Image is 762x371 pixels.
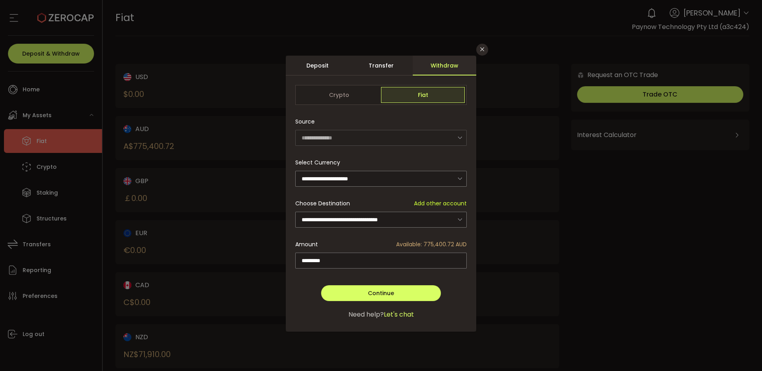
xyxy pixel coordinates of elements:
[348,310,384,319] span: Need help?
[368,289,394,297] span: Continue
[297,87,381,103] span: Crypto
[286,56,349,75] div: Deposit
[722,333,762,371] iframe: Chat Widget
[381,87,465,103] span: Fiat
[384,310,414,319] span: Let's chat
[295,199,350,208] span: Choose Destination
[295,158,345,166] label: Select Currency
[321,285,441,301] button: Continue
[295,114,315,129] span: Source
[349,56,413,75] div: Transfer
[414,199,467,208] span: Add other account
[476,44,488,56] button: Close
[286,56,476,332] div: dialog
[413,56,476,75] div: Withdraw
[295,240,318,249] span: Amount
[396,240,467,249] span: Available: 775,400.72 AUD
